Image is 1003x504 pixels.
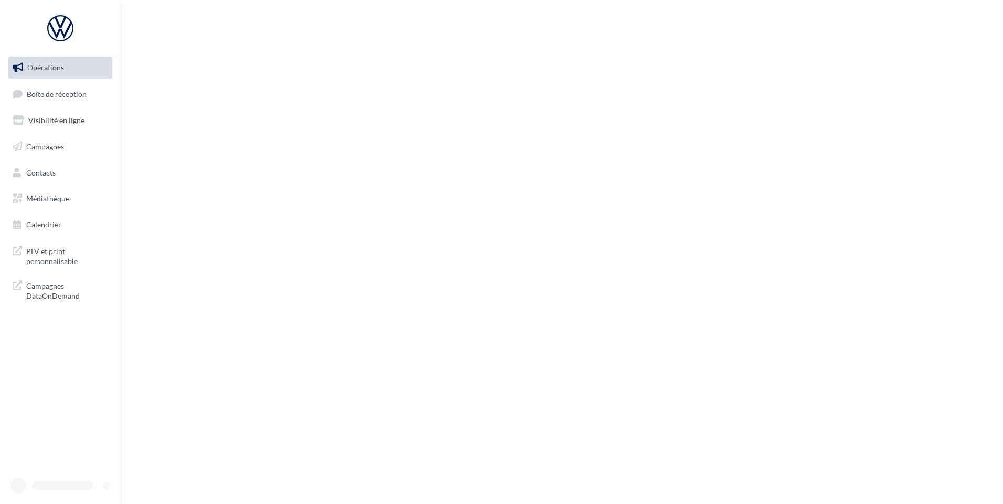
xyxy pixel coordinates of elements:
span: Campagnes [26,142,64,151]
span: Visibilité en ligne [28,116,84,125]
a: Campagnes [6,136,114,158]
a: Calendrier [6,214,114,236]
span: Calendrier [26,220,61,229]
span: Opérations [27,63,64,72]
a: PLV et print personnalisable [6,240,114,271]
a: Opérations [6,57,114,79]
span: Médiathèque [26,194,69,203]
span: Contacts [26,168,56,177]
span: Boîte de réception [27,89,87,98]
a: Boîte de réception [6,83,114,105]
span: PLV et print personnalisable [26,244,108,267]
a: Visibilité en ligne [6,109,114,132]
span: Campagnes DataOnDemand [26,279,108,301]
a: Contacts [6,162,114,184]
a: Campagnes DataOnDemand [6,275,114,305]
a: Médiathèque [6,188,114,210]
